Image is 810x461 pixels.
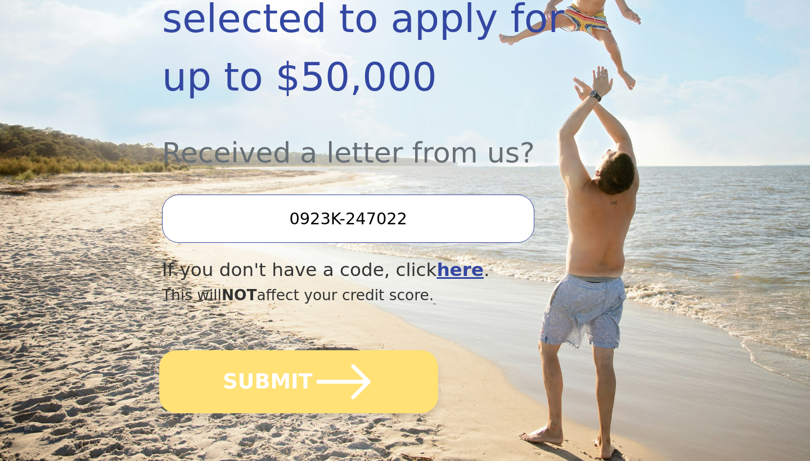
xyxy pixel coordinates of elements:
[222,286,257,304] span: NOT
[159,350,438,413] button: SUBMIT
[162,195,534,243] input: Enter your Offer Code:
[162,106,575,174] div: Received a letter from us?
[162,256,575,284] div: If you don't have a code, click .
[436,259,484,281] a: here
[162,284,575,306] div: This will affect your credit score.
